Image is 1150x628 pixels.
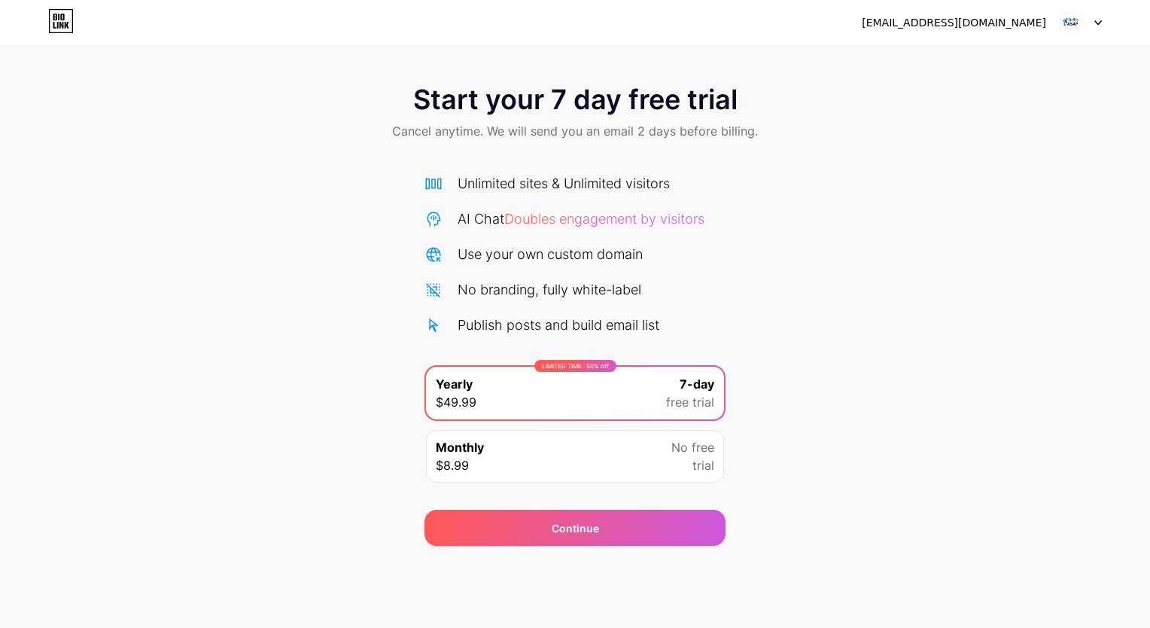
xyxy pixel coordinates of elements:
[1057,8,1086,37] img: sofiaerickson10
[458,173,670,194] div: Unlimited sites & Unlimited visitors
[458,279,641,300] div: No branding, fully white-label
[436,456,469,474] span: $8.99
[692,456,714,474] span: trial
[504,211,704,227] span: Doubles engagement by visitors
[458,315,659,335] div: Publish posts and build email list
[680,375,714,393] span: 7-day
[862,15,1046,31] div: [EMAIL_ADDRESS][DOMAIN_NAME]
[458,209,704,229] div: AI Chat
[436,393,476,411] span: $49.99
[671,438,714,456] span: No free
[534,360,616,372] div: LIMITED TIME : 50% off
[458,244,643,264] div: Use your own custom domain
[413,84,738,114] span: Start your 7 day free trial
[436,375,473,393] span: Yearly
[552,520,599,536] div: Continue
[436,438,484,456] span: Monthly
[666,393,714,411] span: free trial
[392,122,758,140] span: Cancel anytime. We will send you an email 2 days before billing.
